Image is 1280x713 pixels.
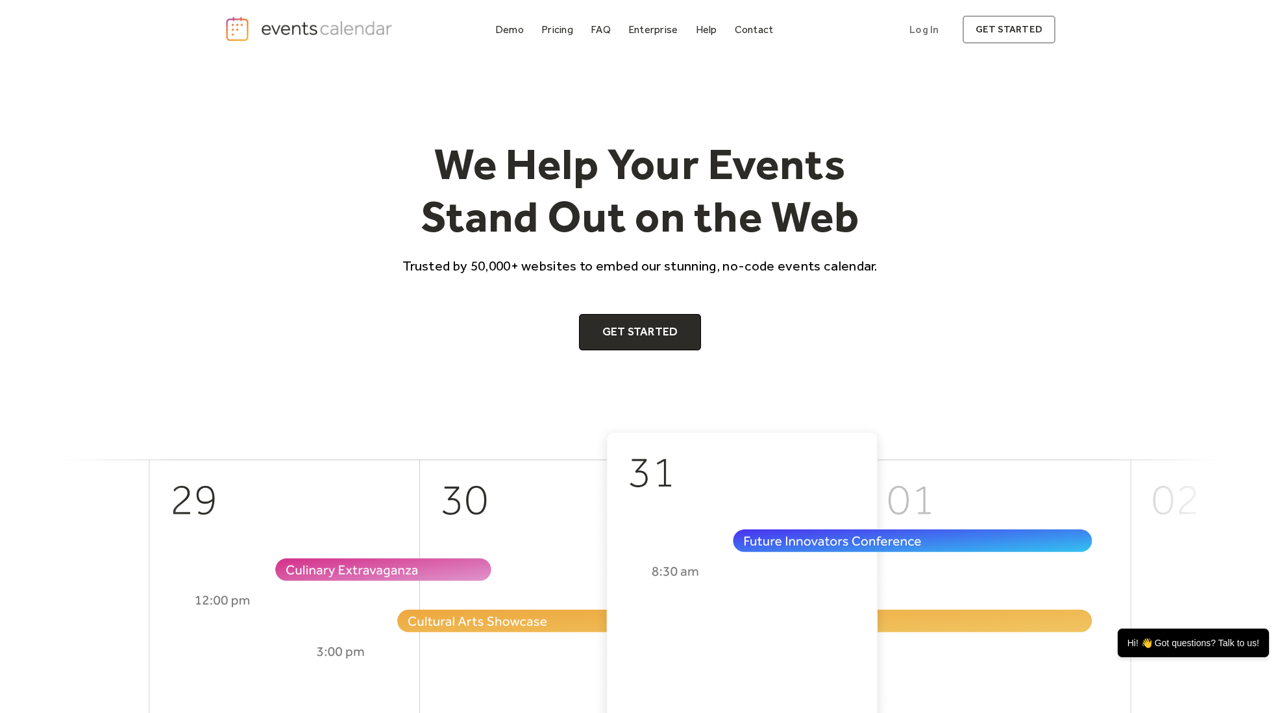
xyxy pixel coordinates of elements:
div: Demo [495,26,524,33]
h1: We Help Your Events Stand Out on the Web [391,138,889,243]
a: Enterprise [623,21,683,38]
div: Help [696,26,717,33]
a: Contact [730,21,779,38]
a: Demo [490,21,529,38]
div: FAQ [591,26,611,33]
a: Pricing [536,21,578,38]
div: Pricing [541,26,573,33]
a: get started [963,16,1055,43]
a: Help [691,21,722,38]
div: Enterprise [628,26,678,33]
div: Contact [735,26,774,33]
a: home [225,16,396,42]
a: FAQ [585,21,616,38]
p: Trusted by 50,000+ websites to embed our stunning, no-code events calendar. [391,256,889,275]
a: Log In [896,16,952,43]
a: Get Started [579,314,702,350]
